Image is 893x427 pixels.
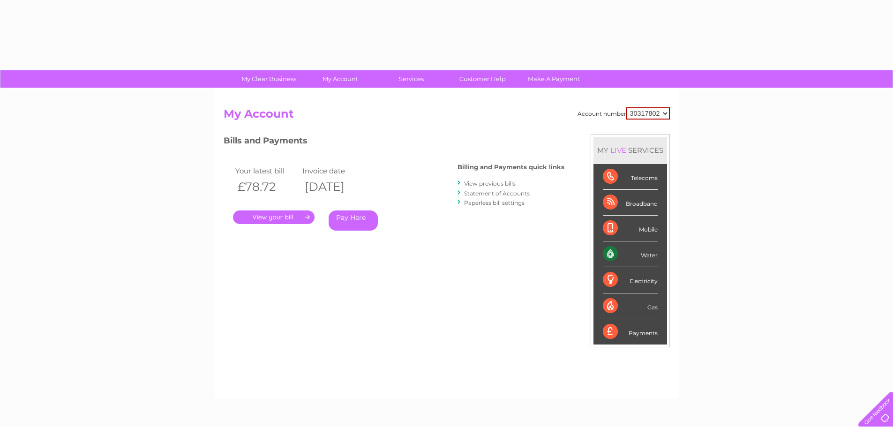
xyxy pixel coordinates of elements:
a: View previous bills [464,180,516,187]
div: Payments [603,319,658,345]
td: Your latest bill [233,165,300,177]
div: Account number [578,107,670,120]
th: [DATE] [300,177,368,196]
a: My Clear Business [230,70,308,88]
a: Statement of Accounts [464,190,530,197]
h3: Bills and Payments [224,134,564,150]
a: Pay Here [329,210,378,231]
a: . [233,210,315,224]
h4: Billing and Payments quick links [458,164,564,171]
td: Invoice date [300,165,368,177]
div: MY SERVICES [593,137,667,164]
a: Services [373,70,450,88]
h2: My Account [224,107,670,125]
th: £78.72 [233,177,300,196]
a: Customer Help [444,70,521,88]
div: Mobile [603,216,658,241]
div: Telecoms [603,164,658,190]
a: My Account [301,70,379,88]
div: Water [603,241,658,267]
a: Make A Payment [515,70,593,88]
div: Gas [603,293,658,319]
a: Paperless bill settings [464,199,525,206]
div: LIVE [608,146,628,155]
div: Electricity [603,267,658,293]
div: Broadband [603,190,658,216]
